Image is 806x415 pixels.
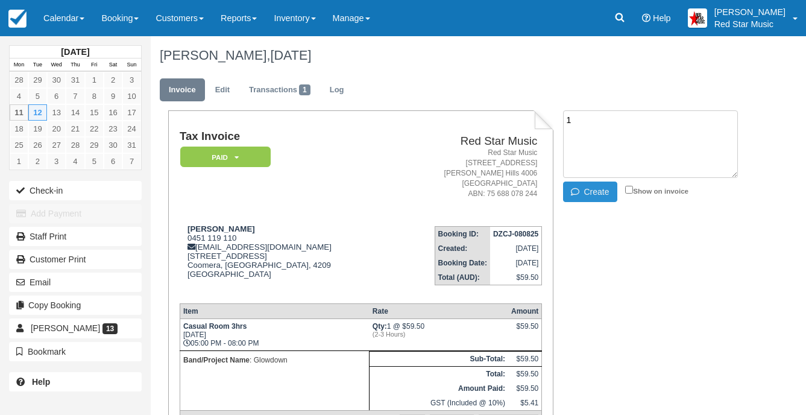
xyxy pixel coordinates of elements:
button: Check-in [9,181,142,200]
a: 2 [28,153,47,169]
a: 7 [122,153,141,169]
a: 5 [28,88,47,104]
button: Bookmark [9,342,142,361]
button: Copy Booking [9,296,142,315]
a: Paid [180,146,266,168]
th: Total (AUD): [435,270,490,285]
a: 13 [47,104,66,121]
a: 11 [10,104,28,121]
a: Invoice [160,78,205,102]
a: 10 [122,88,141,104]
strong: [DATE] [61,47,89,57]
a: 28 [10,72,28,88]
span: 13 [102,323,118,334]
a: 31 [66,72,84,88]
strong: Qty [373,322,387,331]
img: A2 [688,8,707,28]
th: Wed [47,59,66,72]
td: $5.41 [508,396,542,411]
a: 31 [122,137,141,153]
a: Customer Print [9,250,142,269]
a: 2 [104,72,122,88]
td: [DATE] [490,256,542,270]
td: $59.50 [508,351,542,366]
button: Email [9,273,142,292]
td: $59.50 [508,366,542,381]
a: 29 [28,72,47,88]
a: Transactions1 [240,78,320,102]
a: 1 [85,72,104,88]
a: 15 [85,104,104,121]
a: Log [321,78,353,102]
a: 14 [66,104,84,121]
th: Created: [435,241,490,256]
h1: Tax Invoice [180,130,392,143]
th: Tue [28,59,47,72]
a: 8 [85,88,104,104]
a: Staff Print [9,227,142,246]
th: Mon [10,59,28,72]
a: Edit [206,78,239,102]
a: 7 [66,88,84,104]
th: Sub-Total: [370,351,508,366]
a: [PERSON_NAME] 13 [9,318,142,338]
a: 19 [28,121,47,137]
a: 26 [28,137,47,153]
b: Help [32,377,50,387]
a: 21 [66,121,84,137]
a: 22 [85,121,104,137]
a: 30 [47,72,66,88]
input: Show on invoice [625,186,633,194]
strong: DZCJ-080825 [493,230,538,238]
span: 1 [299,84,310,95]
a: 28 [66,137,84,153]
th: Sun [122,59,141,72]
span: Help [653,13,671,23]
a: 25 [10,137,28,153]
td: [DATE] [490,241,542,256]
strong: Casual Room 3hrs [183,322,247,331]
th: Thu [66,59,84,72]
a: Help [9,372,142,391]
td: $59.50 [490,270,542,285]
th: Item [180,303,369,318]
a: 1 [10,153,28,169]
a: 27 [47,137,66,153]
td: [DATE] 05:00 PM - 08:00 PM [180,318,369,350]
img: checkfront-main-nav-mini-logo.png [8,10,27,28]
a: 12 [28,104,47,121]
i: Help [642,14,650,22]
div: $59.50 [511,322,538,340]
em: Paid [180,147,271,168]
a: 4 [10,88,28,104]
th: Fri [85,59,104,72]
a: 17 [122,104,141,121]
th: Booking Date: [435,256,490,270]
p: : Glowdown [183,354,366,366]
a: 18 [10,121,28,137]
a: 16 [104,104,122,121]
a: 6 [104,153,122,169]
span: [PERSON_NAME] [31,323,100,333]
strong: Band/Project Name [183,356,250,364]
a: 9 [104,88,122,104]
a: 5 [85,153,104,169]
a: 3 [47,153,66,169]
span: [DATE] [270,48,311,63]
a: 4 [66,153,84,169]
th: Total: [370,366,508,381]
th: Amount Paid: [370,381,508,396]
td: 1 @ $59.50 [370,318,508,350]
div: 0451 119 110 [EMAIL_ADDRESS][DOMAIN_NAME] [STREET_ADDRESS] Coomera, [GEOGRAPHIC_DATA], 4209 [GEOG... [180,224,392,294]
th: Sat [104,59,122,72]
th: Amount [508,303,542,318]
th: Booking ID: [435,226,490,241]
p: Red Star Music [714,18,786,30]
p: [PERSON_NAME] [714,6,786,18]
a: 30 [104,137,122,153]
th: Rate [370,303,508,318]
address: Red Star Music [STREET_ADDRESS] [PERSON_NAME] Hills 4006 [GEOGRAPHIC_DATA] ABN: 75 688 078 244 [397,148,538,200]
a: 3 [122,72,141,88]
strong: [PERSON_NAME] [187,224,255,233]
h1: [PERSON_NAME], [160,48,746,63]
